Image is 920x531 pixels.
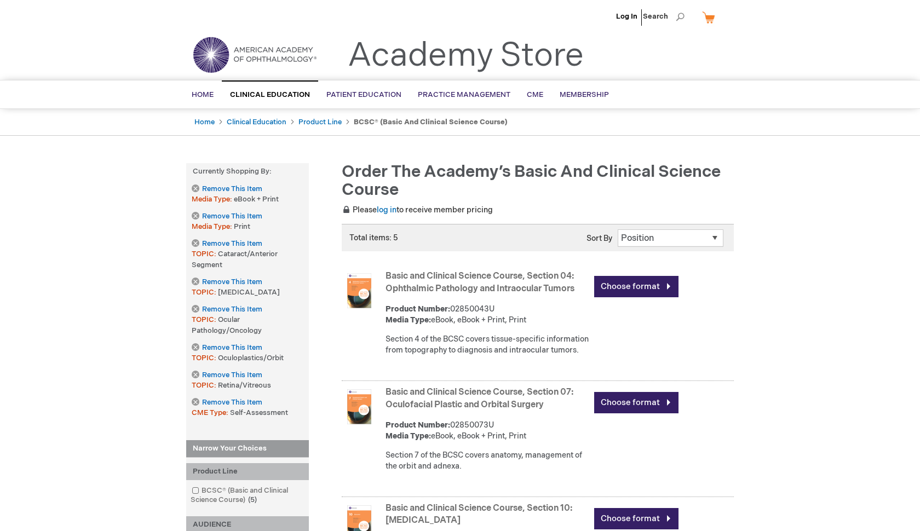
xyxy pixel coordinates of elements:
span: Please to receive member pricing [342,205,493,215]
a: Choose format [594,392,679,413]
span: 5 [245,495,260,504]
label: Sort By [586,234,612,243]
a: Remove This Item [192,184,262,194]
a: Basic and Clinical Science Course, Section 07: Oculofacial Plastic and Orbital Surgery [386,387,573,410]
span: Remove This Item [202,343,262,353]
strong: BCSC® (Basic and Clinical Science Course) [354,118,508,126]
a: Remove This Item [192,278,262,287]
span: Retina/Vitreous [218,381,271,390]
span: Self-Assessment [230,408,288,417]
span: TOPIC [192,354,218,362]
span: Media Type [192,222,234,231]
strong: Currently Shopping by: [186,163,309,180]
span: Clinical Education [230,90,310,99]
span: TOPIC [192,315,218,324]
strong: Media Type: [386,431,431,441]
a: Choose format [594,508,679,529]
a: BCSC® (Basic and Clinical Science Course)5 [189,486,306,505]
span: Total items: 5 [349,233,398,243]
span: Remove This Item [202,211,262,222]
a: Remove This Item [192,305,262,314]
div: 02850043U eBook, eBook + Print, Print [386,304,589,326]
img: Basic and Clinical Science Course, Section 04: Ophthalmic Pathology and Intraocular Tumors [342,273,377,308]
a: log in [377,205,396,215]
span: Search [643,5,685,27]
img: Basic and Clinical Science Course, Section 07: Oculofacial Plastic and Orbital Surgery [342,389,377,424]
span: Order the Academy’s Basic and Clinical Science Course [342,162,721,200]
a: Remove This Item [192,239,262,249]
span: TOPIC [192,381,218,390]
div: Section 4 of the BCSC covers tissue-specific information from topography to diagnosis and intraoc... [386,334,589,356]
span: Patient Education [326,90,401,99]
a: Remove This Item [192,398,262,407]
span: Remove This Item [202,304,262,315]
strong: Product Number: [386,304,450,314]
span: [MEDICAL_DATA] [218,288,280,297]
span: Remove This Item [202,397,262,408]
span: Remove This Item [202,370,262,380]
a: Basic and Clinical Science Course, Section 04: Ophthalmic Pathology and Intraocular Tumors [386,271,574,294]
a: Log In [616,12,637,21]
a: Academy Store [348,36,584,76]
span: CME Type [192,408,230,417]
span: Ocular Pathology/Oncology [192,315,262,335]
a: Remove This Item [192,212,262,221]
span: eBook + Print [234,195,279,204]
span: Media Type [192,195,234,204]
strong: Narrow Your Choices [186,440,309,458]
strong: Product Number: [386,420,450,430]
span: Membership [560,90,609,99]
span: Practice Management [418,90,510,99]
span: Print [234,222,250,231]
span: CME [527,90,543,99]
a: Remove This Item [192,371,262,380]
div: Product Line [186,463,309,480]
a: Home [194,118,215,126]
span: Oculoplastics/Orbit [218,354,284,362]
a: Basic and Clinical Science Course, Section 10: [MEDICAL_DATA] [386,503,572,526]
span: Remove This Item [202,277,262,287]
div: Section 7 of the BCSC covers anatomy, management of the orbit and adnexa. [386,450,589,472]
div: 02850073U eBook, eBook + Print, Print [386,420,589,442]
span: Remove This Item [202,239,262,249]
a: Product Line [298,118,342,126]
a: Clinical Education [227,118,286,126]
strong: Media Type: [386,315,431,325]
a: Remove This Item [192,343,262,353]
span: TOPIC [192,288,218,297]
span: TOPIC [192,250,218,258]
span: Remove This Item [202,184,262,194]
span: Cataract/Anterior Segment [192,250,278,269]
span: Home [192,90,214,99]
a: Choose format [594,276,679,297]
